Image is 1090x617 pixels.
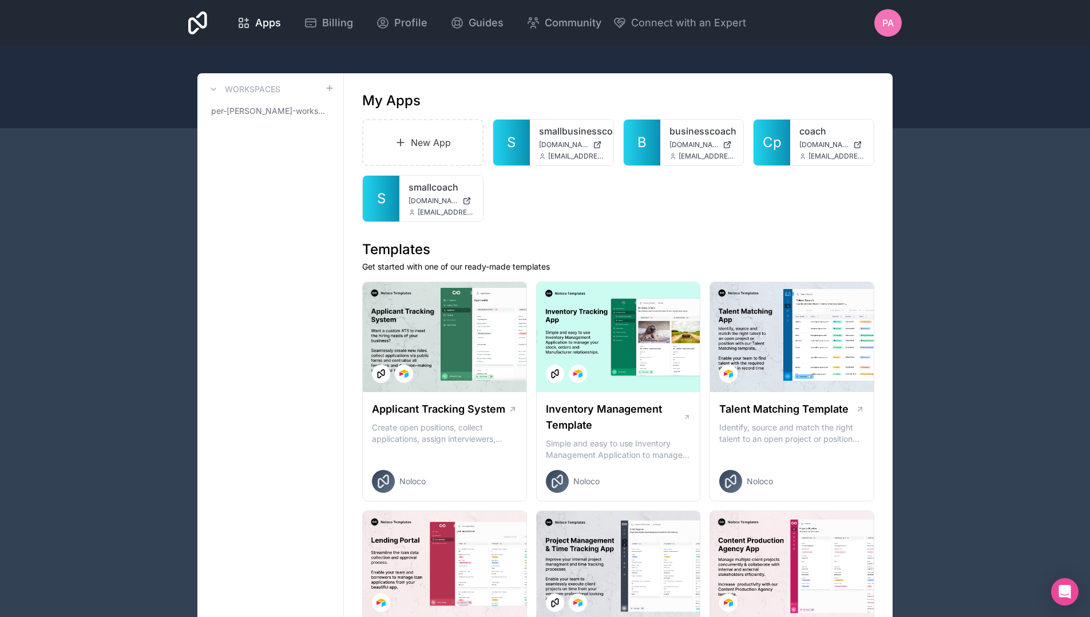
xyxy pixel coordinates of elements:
span: Community [545,15,601,31]
span: per-[PERSON_NAME]-workspace [211,105,325,117]
h1: My Apps [362,92,421,110]
a: Billing [295,10,362,35]
span: Noloco [399,476,426,487]
a: Guides [441,10,513,35]
h3: Workspaces [225,84,280,95]
a: Workspaces [207,82,280,96]
h1: Applicant Tracking System [372,401,505,417]
span: Connect with an Expert [631,15,746,31]
span: [DOMAIN_NAME] [799,140,849,149]
span: Billing [322,15,353,31]
p: Simple and easy to use Inventory Management Application to manage your stock, orders and Manufact... [546,438,691,461]
h1: Talent Matching Template [719,401,849,417]
span: Noloco [573,476,600,487]
a: New App [362,119,483,166]
span: Apps [255,15,281,31]
span: [EMAIL_ADDRESS][DOMAIN_NAME] [808,152,865,161]
a: [DOMAIN_NAME] [799,140,865,149]
span: [DOMAIN_NAME] [539,140,588,149]
a: [DOMAIN_NAME] [539,140,604,149]
img: Airtable Logo [724,598,733,607]
a: per-[PERSON_NAME]-workspace [207,101,334,121]
a: coach [799,124,865,138]
img: Airtable Logo [573,598,582,607]
span: B [637,133,647,152]
h1: Inventory Management Template [546,401,683,433]
span: S [507,133,516,152]
img: Airtable Logo [376,598,386,607]
span: Cp [763,133,782,152]
span: [DOMAIN_NAME] [669,140,719,149]
span: S [377,189,386,208]
a: businesscoach [669,124,735,138]
h1: Templates [362,240,874,259]
span: [EMAIL_ADDRESS][DOMAIN_NAME] [418,208,474,217]
span: [EMAIL_ADDRESS][DOMAIN_NAME] [548,152,604,161]
a: B [624,120,660,165]
a: Community [517,10,611,35]
a: Cp [754,120,790,165]
img: Airtable Logo [399,369,409,378]
a: [DOMAIN_NAME] [409,196,474,205]
span: PA [882,16,894,30]
span: [EMAIL_ADDRESS][DOMAIN_NAME] [679,152,735,161]
span: Profile [394,15,427,31]
p: Identify, source and match the right talent to an open project or position with our Talent Matchi... [719,422,865,445]
span: Noloco [747,476,773,487]
div: Open Intercom Messenger [1051,578,1079,606]
span: Guides [469,15,504,31]
img: Airtable Logo [573,369,582,378]
span: [DOMAIN_NAME] [409,196,458,205]
a: S [363,176,399,222]
a: Apps [228,10,290,35]
a: S [493,120,530,165]
a: smallcoach [409,180,474,194]
img: Airtable Logo [724,369,733,378]
p: Get started with one of our ready-made templates [362,261,874,272]
p: Create open positions, collect applications, assign interviewers, centralise candidate feedback a... [372,422,517,445]
a: Profile [367,10,437,35]
a: smallbusinesscoach [539,124,604,138]
button: Connect with an Expert [613,15,746,31]
a: [DOMAIN_NAME] [669,140,735,149]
